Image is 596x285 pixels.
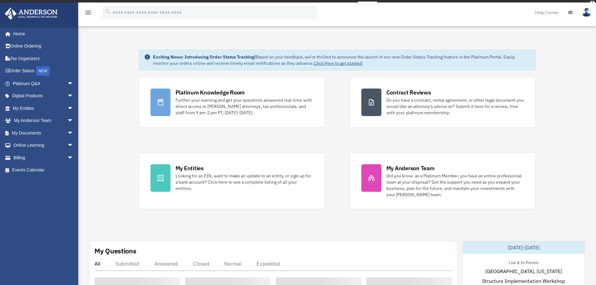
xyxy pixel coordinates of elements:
[4,102,83,115] a: My Entitiesarrow_drop_down
[219,2,355,9] div: Get a chance to win 6 months of Platinum for free just by filling out this
[139,153,325,209] a: My Entities Looking for an EIN, want to make an update to an entity, or sign up for a bank accoun...
[358,2,377,9] a: survey
[193,261,209,267] div: Closed
[224,261,242,267] div: Normal
[84,11,92,16] a: menu
[67,90,80,103] span: arrow_drop_down
[176,173,313,191] div: Looking for an EIN, want to make an update to an entity, or sign up for a bank account? Click her...
[4,151,83,164] a: Billingarrow_drop_down
[153,54,256,60] strong: Exciting News: Introducing Order Status Tracking!
[582,8,591,17] img: User Pic
[350,153,536,209] a: My Anderson Team Did you know, as a Platinum Member, you have an entire professional team at your...
[386,89,431,96] div: Contract Reviews
[482,277,565,285] span: Structure Implementation Workshop
[139,77,325,128] a: Platinum Knowledge Room Further your learning and get your questions answered real-time with dire...
[84,9,92,16] i: menu
[314,60,363,66] a: Click Here to get started!
[67,127,80,140] span: arrow_drop_down
[104,8,111,15] i: search
[257,261,280,267] div: Expedited
[4,28,80,40] a: Home
[4,77,83,90] a: Platinum Q&Aarrow_drop_down
[153,54,530,66] div: Based on your feedback, we're thrilled to announce the launch of our new Order Status Tracking fe...
[4,115,83,127] a: My Anderson Teamarrow_drop_down
[504,259,543,265] div: Live & In-Person
[67,139,80,152] span: arrow_drop_down
[67,115,80,127] span: arrow_drop_down
[4,65,83,78] a: Order StatusNEW
[67,151,80,164] span: arrow_drop_down
[4,164,83,176] a: Events Calendar
[463,241,585,254] div: [DATE]-[DATE]
[4,40,83,53] a: Online Ordering
[4,139,83,152] a: Online Learningarrow_drop_down
[386,97,524,116] div: Do you have a contract, rental agreement, or other legal document you would like an attorney's ad...
[350,77,536,128] a: Contract Reviews Do you have a contract, rental agreement, or other legal document you would like...
[485,267,562,275] span: [GEOGRAPHIC_DATA], [US_STATE]
[386,173,524,198] div: Did you know, as a Platinum Member, you have an entire professional team at your disposal? Get th...
[94,246,136,256] div: My Questions
[67,102,80,115] span: arrow_drop_down
[176,89,245,96] div: Platinum Knowledge Room
[4,52,83,65] a: Tax Organizers
[176,97,313,116] div: Further your learning and get your questions answered real-time with direct access to [PERSON_NAM...
[3,8,59,20] img: Anderson Advisors Platinum Portal
[590,1,594,5] div: close
[94,261,100,267] div: All
[176,164,204,172] div: My Entities
[154,261,178,267] div: Answered
[67,77,80,90] span: arrow_drop_down
[115,261,139,267] div: Submitted
[36,66,50,76] div: NEW
[386,164,435,172] div: My Anderson Team
[4,127,83,139] a: My Documentsarrow_drop_down
[4,90,83,102] a: Digital Productsarrow_drop_down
